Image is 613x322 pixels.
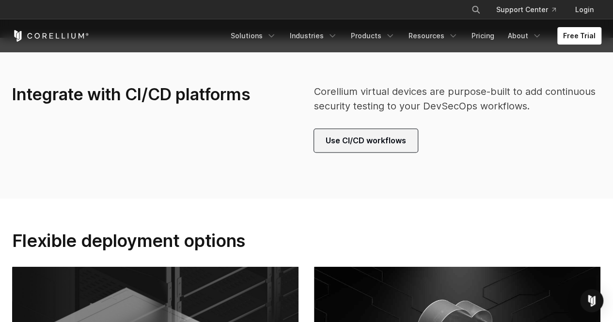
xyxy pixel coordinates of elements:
h3: Flexible deployment options [12,230,297,251]
h3: Integrate with CI/CD platforms [12,84,260,105]
a: Free Trial [557,27,601,45]
a: Corellium Home [12,30,89,42]
div: Open Intercom Messenger [580,289,603,312]
div: Navigation Menu [225,27,601,45]
p: Corellium virtual devices are purpose-built to add continuous security testing to your DevSecOps ... [314,84,601,113]
a: Support Center [488,1,564,18]
a: Industries [284,27,343,45]
a: Solutions [225,27,282,45]
a: Pricing [466,27,500,45]
div: Navigation Menu [459,1,601,18]
a: About [502,27,548,45]
a: Use CI/CD workflows [314,129,418,152]
a: Products [345,27,401,45]
button: Search [467,1,485,18]
a: Resources [403,27,464,45]
span: Use CI/CD workflows [326,135,406,146]
a: Login [567,1,601,18]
